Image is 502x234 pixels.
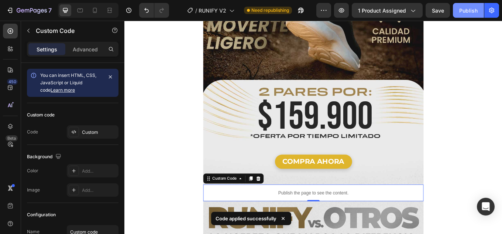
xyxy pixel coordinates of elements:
div: Custom Code [102,182,133,189]
span: Save [432,7,444,14]
div: Beta [6,135,18,141]
div: Image [27,187,40,193]
span: / [195,7,197,14]
button: Save [426,3,450,18]
button: 7 [3,3,55,18]
div: 450 [7,79,18,85]
div: Publish [459,7,478,14]
p: 7 [48,6,52,15]
p: Settings [37,45,57,53]
div: Color [27,167,38,174]
span: RUNIFY V2 [199,7,226,14]
p: Advanced [73,45,98,53]
p: Custom Code [36,26,99,35]
button: 1 product assigned [352,3,423,18]
a: Learn more [51,87,75,93]
div: Code [27,129,38,135]
div: Add... [82,187,117,194]
div: Add... [82,168,117,174]
button: <p>COMPRA AHORA</p> [176,157,267,174]
p: COMPRA AHORA [185,160,258,171]
div: Background [27,152,63,162]
span: You can insert HTML, CSS, JavaScript or Liquid code [40,72,96,93]
div: Undo/Redo [139,3,169,18]
p: Code applied successfully [216,215,276,222]
p: Publish the page to see the content. [92,198,351,206]
iframe: Design area [124,21,502,234]
span: Need republishing [251,7,289,14]
button: Publish [453,3,484,18]
div: Custom [82,129,117,136]
span: 1 product assigned [358,7,406,14]
div: Configuration [27,211,56,218]
div: Custom code [27,112,55,118]
div: Open Intercom Messenger [477,198,495,216]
